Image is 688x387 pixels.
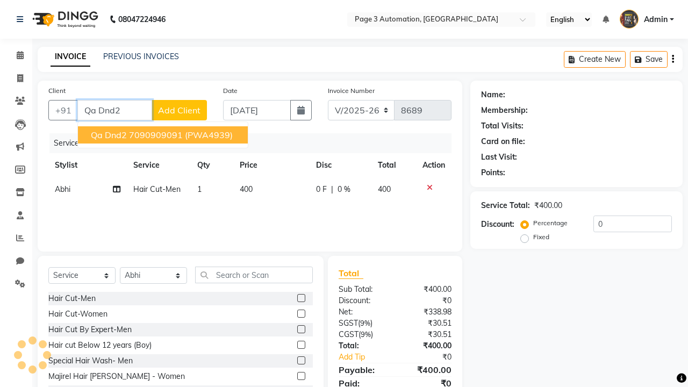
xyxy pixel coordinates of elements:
[133,184,181,194] span: Hair Cut-Men
[48,309,107,320] div: Hair Cut-Women
[395,318,460,329] div: ₹30.51
[338,184,350,195] span: 0 %
[191,153,233,177] th: Qty
[395,363,460,376] div: ₹400.00
[331,295,395,306] div: Discount:
[331,363,395,376] div: Payable:
[331,329,395,340] div: ( )
[331,318,395,329] div: ( )
[620,10,639,28] img: Admin
[158,105,200,116] span: Add Client
[328,86,375,96] label: Invoice Number
[48,86,66,96] label: Client
[331,284,395,295] div: Sub Total:
[48,371,185,382] div: Majirel Hair [PERSON_NAME] - Women
[331,306,395,318] div: Net:
[630,51,668,68] button: Save
[27,4,101,34] img: logo
[481,219,514,230] div: Discount:
[378,184,391,194] span: 400
[395,295,460,306] div: ₹0
[48,100,78,120] button: +91
[339,268,363,279] span: Total
[371,153,416,177] th: Total
[48,355,133,367] div: Special Hair Wash- Men
[240,184,253,194] span: 400
[310,153,371,177] th: Disc
[91,130,127,140] span: Qa Dnd2
[361,330,371,339] span: 9%
[481,136,525,147] div: Card on file:
[48,293,96,304] div: Hair Cut-Men
[118,4,166,34] b: 08047224946
[127,153,191,177] th: Service
[185,130,233,140] span: (PWA4939)
[481,200,530,211] div: Service Total:
[195,267,313,283] input: Search or Scan
[339,318,358,328] span: SGST
[533,218,568,228] label: Percentage
[481,89,505,101] div: Name:
[406,352,460,363] div: ₹0
[223,86,238,96] label: Date
[481,120,524,132] div: Total Visits:
[481,105,528,116] div: Membership:
[395,329,460,340] div: ₹30.51
[481,167,505,178] div: Points:
[395,306,460,318] div: ₹338.98
[77,100,152,120] input: Search by Name/Mobile/Email/Code
[564,51,626,68] button: Create New
[360,319,370,327] span: 9%
[644,14,668,25] span: Admin
[48,153,127,177] th: Stylist
[49,133,460,153] div: Services
[152,100,207,120] button: Add Client
[103,52,179,61] a: PREVIOUS INVOICES
[233,153,310,177] th: Price
[533,232,549,242] label: Fixed
[331,184,333,195] span: |
[48,324,132,335] div: Hair Cut By Expert-Men
[55,184,70,194] span: Abhi
[534,200,562,211] div: ₹400.00
[416,153,451,177] th: Action
[339,329,359,339] span: CGST
[395,340,460,352] div: ₹400.00
[481,152,517,163] div: Last Visit:
[331,340,395,352] div: Total:
[395,284,460,295] div: ₹400.00
[48,340,152,351] div: Hair cut Below 12 years (Boy)
[197,184,202,194] span: 1
[129,130,183,140] ngb-highlight: 7090909091
[51,47,90,67] a: INVOICE
[316,184,327,195] span: 0 F
[331,352,406,363] a: Add Tip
